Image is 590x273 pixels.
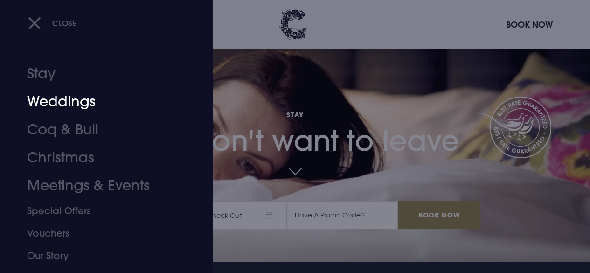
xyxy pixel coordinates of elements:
[27,144,173,172] a: Christmas
[27,222,173,245] a: Vouchers
[27,60,173,88] a: Stay
[27,172,173,200] a: Meetings & Events
[27,245,173,267] a: Our Story
[27,116,173,144] a: Coq & Bull
[27,88,173,116] a: Weddings
[28,14,76,33] button: Close
[52,18,76,28] span: Close
[27,200,173,222] a: Special Offers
